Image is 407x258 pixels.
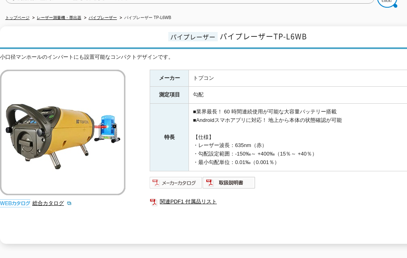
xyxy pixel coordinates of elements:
[150,176,203,189] img: メーカーカタログ
[118,14,171,22] li: パイプレーザー TP-L6WB
[5,15,30,20] a: トップページ
[150,70,189,87] th: メーカー
[150,87,189,104] th: 測定項目
[203,176,256,189] img: 取扱説明書
[220,31,307,42] span: パイプレーザーTP-L6WB
[150,181,203,188] a: メーカーカタログ
[89,15,117,20] a: パイプレーザー
[168,32,218,41] span: パイプレーザー
[37,15,81,20] a: レーザー測量機・墨出器
[150,104,189,171] th: 特長
[32,200,72,206] a: 総合カタログ
[203,181,256,188] a: 取扱説明書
